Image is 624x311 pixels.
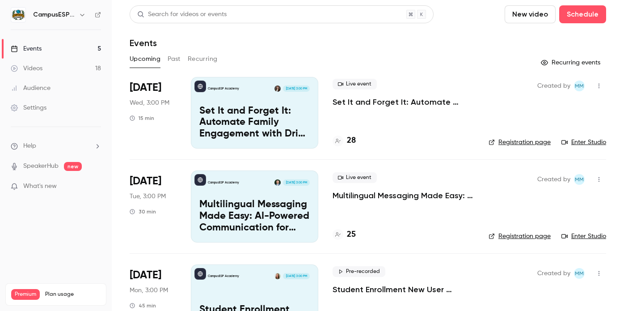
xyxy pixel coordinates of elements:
div: Videos [11,64,42,73]
a: Multilingual Messaging Made Easy: AI-Powered Communication for Spanish-Speaking FamiliesCampusESP... [191,170,318,242]
span: Created by [537,81,570,91]
span: Mon, 3:00 PM [130,286,168,295]
div: 45 min [130,302,156,309]
a: Student Enrollment New User Training [333,284,474,295]
span: MM [575,81,584,91]
button: Schedule [559,5,606,23]
a: 28 [333,135,356,147]
span: Wed, 3:00 PM [130,98,169,107]
span: Live event [333,79,377,89]
img: Rebecca McCrory [274,85,281,92]
span: MM [575,268,584,279]
span: Live event [333,172,377,183]
p: CampusESP Academy [208,86,239,91]
div: Audience [11,84,51,93]
span: [DATE] 3:00 PM [283,179,309,186]
span: Pre-recorded [333,266,385,277]
span: [DATE] [130,81,161,95]
span: MM [575,174,584,185]
a: Registration page [489,138,551,147]
a: Set It and Forget It: Automate Family Engagement with Drip Text MessagesCampusESP AcademyRebecca ... [191,77,318,149]
p: CampusESP Academy [208,180,239,185]
h6: CampusESP Academy [33,10,75,19]
p: Set It and Forget It: Automate Family Engagement with Drip Text Messages [199,106,310,140]
span: Tue, 3:00 PM [130,192,166,201]
h1: Events [130,38,157,48]
span: Premium [11,289,40,300]
a: 25 [333,229,356,241]
img: CampusESP Academy [11,8,25,22]
img: Albert Perera [274,179,281,186]
span: Created by [537,268,570,279]
iframe: Noticeable Trigger [90,183,101,191]
button: New video [505,5,556,23]
button: Recurring [188,52,218,66]
a: Multilingual Messaging Made Easy: AI-Powered Communication for Spanish-Speaking Families [333,190,474,201]
span: What's new [23,182,57,191]
div: Settings [11,103,46,112]
a: Registration page [489,232,551,241]
div: 15 min [130,115,154,122]
img: Mairin Matthews [274,273,281,279]
button: Past [168,52,181,66]
div: Oct 8 Wed, 3:00 PM (America/New York) [130,77,177,149]
div: Search for videos or events [137,10,227,19]
a: Enter Studio [561,138,606,147]
span: Plan usage [45,291,101,298]
div: 30 min [130,208,156,215]
button: Upcoming [130,52,160,66]
a: SpeakerHub [23,162,59,171]
li: help-dropdown-opener [11,141,101,151]
span: new [64,162,82,171]
div: Events [11,44,42,53]
span: Mairin Matthews [574,268,585,279]
span: [DATE] [130,174,161,188]
div: Oct 14 Tue, 3:00 PM (America/New York) [130,170,177,242]
span: Created by [537,174,570,185]
h4: 28 [347,135,356,147]
a: Enter Studio [561,232,606,241]
p: Multilingual Messaging Made Easy: AI-Powered Communication for Spanish-Speaking Families [199,199,310,234]
a: Set It and Forget It: Automate Family Engagement with Drip Text Messages [333,97,474,107]
span: Help [23,141,36,151]
h4: 25 [347,229,356,241]
span: [DATE] 3:00 PM [283,273,309,279]
span: [DATE] 3:00 PM [283,85,309,92]
span: [DATE] [130,268,161,282]
span: Mairin Matthews [574,174,585,185]
p: CampusESP Academy [208,274,239,278]
button: Recurring events [537,55,606,70]
span: Mairin Matthews [574,81,585,91]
